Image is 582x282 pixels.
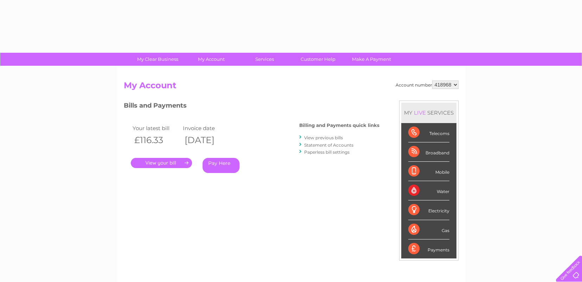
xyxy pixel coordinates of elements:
div: MY SERVICES [401,103,456,123]
div: Payments [408,239,449,258]
a: Statement of Accounts [304,142,353,148]
th: [DATE] [181,133,232,147]
h4: Billing and Payments quick links [299,123,379,128]
a: Pay Here [203,158,239,173]
div: Account number [396,81,459,89]
a: My Clear Business [129,53,187,66]
a: Customer Help [289,53,347,66]
div: Telecoms [408,123,449,142]
div: LIVE [412,109,427,116]
h3: Bills and Payments [124,101,379,113]
div: Broadband [408,142,449,162]
a: . [131,158,192,168]
a: My Account [182,53,240,66]
td: Invoice date [181,123,232,133]
div: Water [408,181,449,200]
div: Mobile [408,162,449,181]
h2: My Account [124,81,459,94]
a: Make A Payment [343,53,401,66]
div: Electricity [408,200,449,220]
a: Paperless bill settings [304,149,350,155]
a: View previous bills [304,135,343,140]
td: Your latest bill [131,123,181,133]
a: Services [236,53,294,66]
th: £116.33 [131,133,181,147]
div: Gas [408,220,449,239]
